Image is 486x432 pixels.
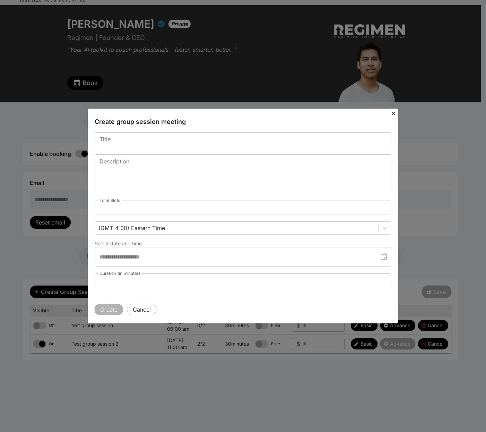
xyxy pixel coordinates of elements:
button: Cancel [127,304,156,315]
label: Total Slots [99,197,120,203]
button: Create [95,304,123,315]
label: Duration (in minutes) [99,270,140,276]
div: Select date and time [95,240,391,247]
div: Create group session meeting [95,117,391,127]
